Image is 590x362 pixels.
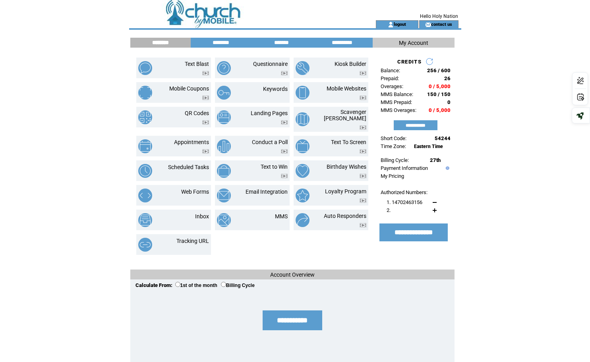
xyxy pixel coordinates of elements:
[381,189,428,195] span: Authorized Numbers:
[296,189,310,202] img: loyalty-program.png
[169,85,209,92] a: Mobile Coupons
[221,282,226,287] input: Billing Cycle
[217,110,231,124] img: landing-pages.png
[246,189,288,195] a: Email Integration
[270,271,315,278] span: Account Overview
[435,135,451,141] span: 54244
[263,86,288,92] a: Keywords
[138,61,152,75] img: text-blast.png
[195,213,209,220] a: Inbox
[381,75,399,81] span: Prepaid:
[296,112,310,126] img: scavenger-hunt.png
[335,61,366,67] a: Kiosk Builder
[138,213,152,227] img: inbox.png
[221,283,255,288] label: Billing Cycle
[429,83,451,89] span: 0 / 5,000
[275,213,288,220] a: MMS
[174,139,209,145] a: Appointments
[181,189,209,195] a: Web Forms
[381,83,403,89] span: Overages:
[444,75,451,81] span: 26
[202,149,209,154] img: video.png
[360,125,366,130] img: video.png
[176,238,209,244] a: Tracking URL
[138,110,152,124] img: qr-codes.png
[175,282,180,287] input: 1st of the month
[324,213,366,219] a: Auto Responders
[381,91,413,97] span: MMS Balance:
[381,107,416,113] span: MMS Overages:
[217,139,231,153] img: conduct-a-poll.png
[168,164,209,170] a: Scheduled Tasks
[447,99,451,105] span: 0
[281,120,288,125] img: video.png
[327,164,366,170] a: Birthday Wishes
[324,109,366,121] a: Scavenger [PERSON_NAME]
[253,61,288,67] a: Questionnaire
[281,149,288,154] img: video.png
[360,223,366,227] img: video.png
[281,71,288,75] img: video.png
[138,238,152,252] img: tracking-url.png
[394,21,406,27] a: logout
[185,110,209,116] a: QR Codes
[431,21,452,27] a: contact us
[427,91,451,97] span: 150 / 150
[360,71,366,75] img: video.png
[138,139,152,153] img: appointments.png
[360,198,366,203] img: video.png
[138,164,152,178] img: scheduled-tasks.png
[387,207,391,213] span: 2.
[217,61,231,75] img: questionnaire.png
[399,40,428,46] span: My Account
[381,173,404,179] a: My Pricing
[381,99,412,105] span: MMS Prepaid:
[202,71,209,75] img: video.png
[217,189,231,202] img: email-integration.png
[281,174,288,178] img: video.png
[387,199,422,205] span: 1. 14702463156
[429,107,451,113] span: 0 / 5,000
[425,21,431,28] img: contact_us_icon.gif
[202,96,209,100] img: video.png
[202,120,209,125] img: video.png
[444,166,449,170] img: help.gif
[296,61,310,75] img: kiosk-builder.png
[327,85,366,92] a: Mobile Websites
[138,86,152,100] img: mobile-coupons.png
[135,282,172,288] span: Calculate From:
[420,13,458,19] span: Hello Holy Nation
[252,139,288,145] a: Conduct a Poll
[185,61,209,67] a: Text Blast
[430,157,441,163] span: 27th
[414,144,443,149] span: Eastern Time
[217,86,231,100] img: keywords.png
[261,164,288,170] a: Text to Win
[325,188,366,194] a: Loyalty Program
[217,164,231,178] img: text-to-win.png
[175,283,217,288] label: 1st of the month
[381,165,428,171] a: Payment Information
[388,21,394,28] img: account_icon.gif
[381,143,406,149] span: Time Zone:
[381,67,400,73] span: Balance:
[217,213,231,227] img: mms.png
[427,67,451,73] span: 256 / 600
[360,96,366,100] img: video.png
[296,213,310,227] img: auto-responders.png
[296,139,310,153] img: text-to-screen.png
[296,86,310,100] img: mobile-websites.png
[331,139,366,145] a: Text To Screen
[360,174,366,178] img: video.png
[251,110,288,116] a: Landing Pages
[360,149,366,154] img: video.png
[138,189,152,202] img: web-forms.png
[381,135,406,141] span: Short Code:
[397,59,422,65] span: CREDITS
[381,157,409,163] span: Billing Cycle:
[296,164,310,178] img: birthday-wishes.png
